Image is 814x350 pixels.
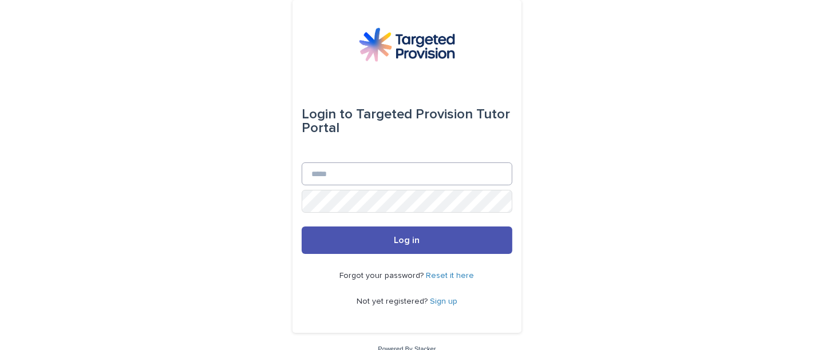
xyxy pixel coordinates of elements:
span: Not yet registered? [357,297,430,305]
span: Login to [302,108,353,121]
div: Targeted Provision Tutor Portal [302,98,512,144]
a: Sign up [430,297,457,305]
a: Reset it here [426,272,475,280]
button: Log in [302,226,512,254]
span: Forgot your password? [340,272,426,280]
span: Log in [394,236,420,245]
img: M5nRWzHhSzIhMunXDL62 [359,27,455,62]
